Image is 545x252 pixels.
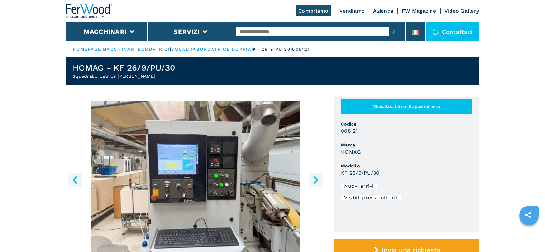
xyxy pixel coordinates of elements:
button: right-button [309,173,323,187]
button: Servizi [173,28,200,35]
a: Vendiamo [339,8,365,14]
button: submit-button [389,24,399,39]
a: sharethis [520,207,536,223]
a: HOMEPAGE [73,47,101,52]
span: Marca [341,142,472,148]
a: squadrabordatrice doppia [171,47,251,52]
div: Visibili presso clienti [341,195,401,200]
a: FW Magazine [402,8,436,14]
h2: Squadrabordatrice [PERSON_NAME] [73,73,175,79]
button: Visualizza Linea di appartenenza [341,99,472,114]
h1: HOMAG - KF 26/9/PU/30 [73,63,175,73]
h3: KF 26/9/PU/30 [341,169,379,176]
span: | [136,47,138,52]
h3: HOMAG [341,148,361,156]
button: Macchinari [84,28,127,35]
p: kf 26 9 pu 30 | [253,46,292,52]
div: Nuovi arrivi [341,184,377,189]
p: 008121 [292,46,310,52]
div: Contattaci [426,22,479,41]
span: | [101,47,103,52]
span: | [170,47,171,52]
button: left-button [68,173,82,187]
span: Codice [341,121,472,127]
a: Azienda [373,8,393,14]
img: Contattaci [432,28,439,35]
iframe: Chat [518,223,540,247]
a: macchinari [103,47,136,52]
a: bordatrici [138,47,170,52]
span: | [252,47,253,52]
img: Ferwood [66,4,113,18]
a: Compriamo [296,5,331,16]
h3: 008121 [341,127,358,135]
a: Video Gallery [444,8,479,14]
span: Modello [341,163,472,169]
